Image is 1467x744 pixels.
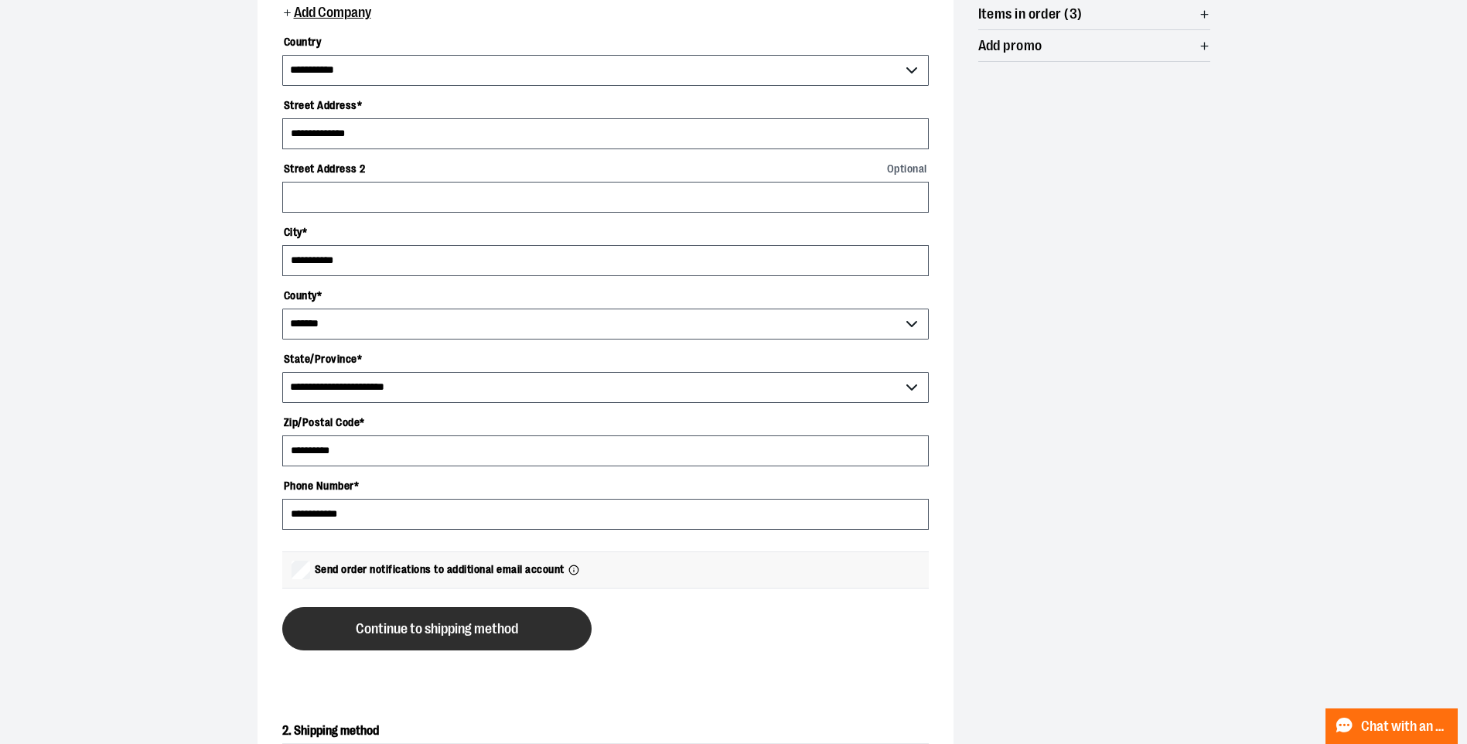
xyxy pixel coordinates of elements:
[282,219,929,245] label: City *
[315,561,565,578] span: Send order notifications to additional email account
[978,30,1210,61] button: Add promo
[282,346,929,372] label: State/Province *
[282,607,592,650] button: Continue to shipping method
[292,5,371,20] span: Add Company
[1325,708,1458,744] button: Chat with an Expert
[282,282,929,309] label: County *
[978,7,1083,22] span: Items in order (3)
[282,718,929,744] h2: 2. Shipping method
[356,622,518,636] span: Continue to shipping method
[282,409,929,435] label: Zip/Postal Code *
[282,155,929,182] label: Street Address 2
[282,5,371,22] button: Add Company
[282,92,929,118] label: Street Address *
[282,29,929,55] label: Country
[282,473,929,499] label: Phone Number *
[887,163,927,174] span: Optional
[978,39,1042,53] span: Add promo
[292,561,310,579] input: Send order notifications to additional email account
[1361,719,1448,734] span: Chat with an Expert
